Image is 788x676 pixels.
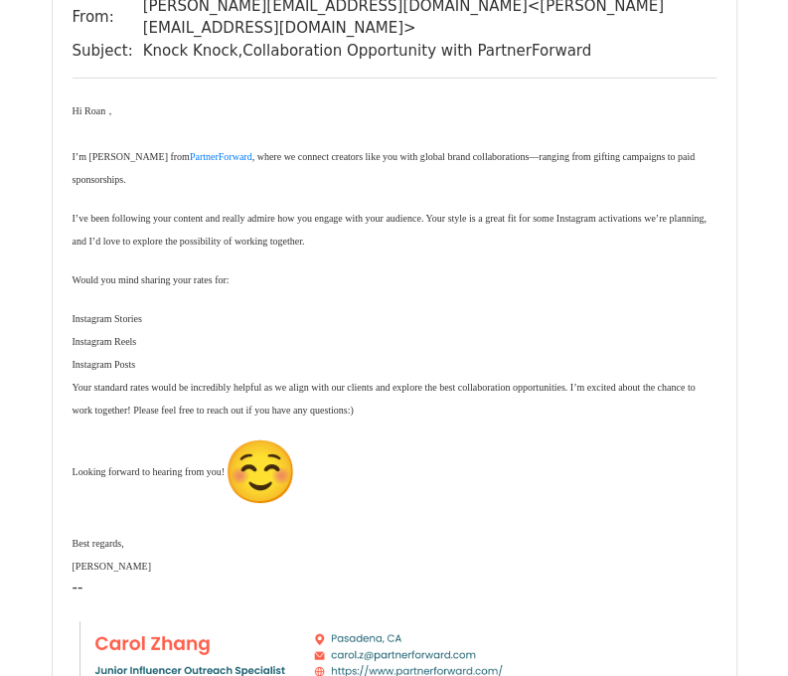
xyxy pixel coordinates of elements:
font: Instagram Posts [73,359,136,370]
font: Hi Roan， I’m [PERSON_NAME] from , where we connect creators like you with global brand collaborat... [73,105,696,185]
font: Instagram Reels [73,336,137,347]
font: Looking forward to hearing from you! Best regards, [PERSON_NAME] [73,466,297,573]
a: PartnerForward [190,151,252,162]
img: ☺️ [225,436,296,508]
td: Knock Knock,Collaboration Opportunity with PartnerForward [143,40,716,63]
font: Would you mind sharing your rates for: [73,274,230,285]
font: Your standard rates would be incredibly helpful as we align with our clients and explore the best... [73,382,696,416]
span: -- [73,579,83,596]
td: Subject: [73,40,143,63]
iframe: Chat Widget [689,581,788,676]
font: I’ve been following your content and really admire how you engage with your audience. Your style ... [73,213,707,247]
div: 聊天小组件 [689,581,788,676]
font: Instagram Stories [73,313,142,324]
